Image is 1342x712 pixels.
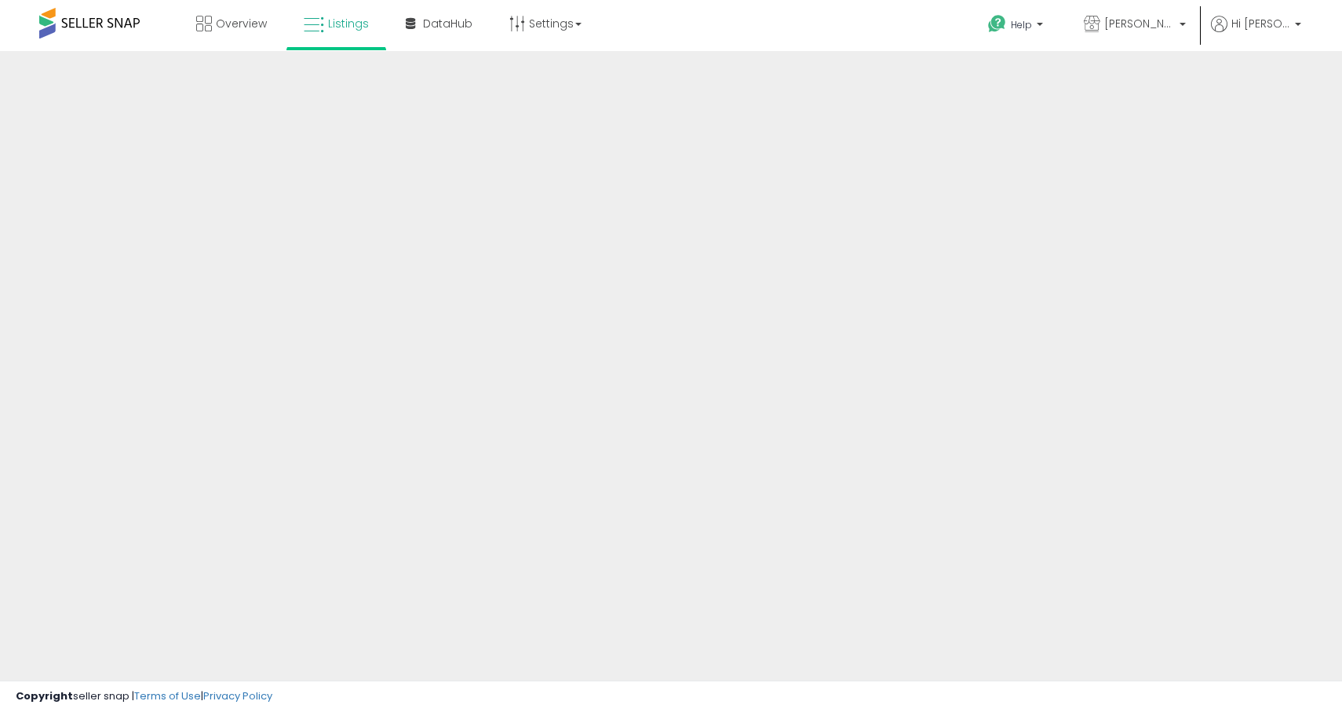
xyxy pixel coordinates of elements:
[216,16,267,31] span: Overview
[423,16,472,31] span: DataHub
[1211,16,1301,51] a: Hi [PERSON_NAME]
[16,688,73,703] strong: Copyright
[1231,16,1290,31] span: Hi [PERSON_NAME]
[1011,18,1032,31] span: Help
[134,688,201,703] a: Terms of Use
[987,14,1007,34] i: Get Help
[16,689,272,704] div: seller snap | |
[203,688,272,703] a: Privacy Policy
[976,2,1059,51] a: Help
[328,16,369,31] span: Listings
[1104,16,1175,31] span: [PERSON_NAME] & Co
